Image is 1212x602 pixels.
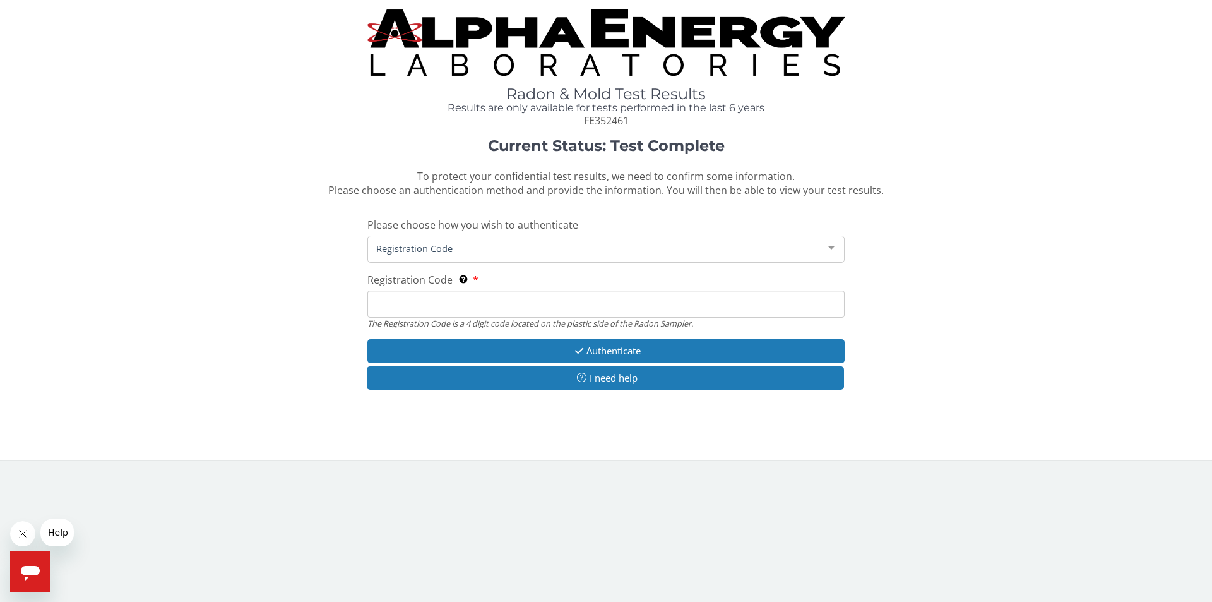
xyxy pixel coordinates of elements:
div: The Registration Code is a 4 digit code located on the plastic side of the Radon Sampler. [367,318,845,329]
span: FE352461 [584,114,629,128]
h4: Results are only available for tests performed in the last 6 years [367,102,845,114]
button: I need help [367,366,844,390]
strong: Current Status: Test Complete [488,136,725,155]
span: Registration Code [373,241,819,255]
iframe: Button to launch messaging window [10,551,50,592]
img: TightCrop.jpg [367,9,845,76]
h1: Radon & Mold Test Results [367,86,845,102]
span: To protect your confidential test results, we need to confirm some information. Please choose an ... [328,169,884,198]
button: Authenticate [367,339,845,363]
span: Please choose how you wish to authenticate [367,218,578,232]
iframe: Message from company [40,519,74,546]
span: Registration Code [367,273,453,287]
iframe: Close message [10,521,35,546]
